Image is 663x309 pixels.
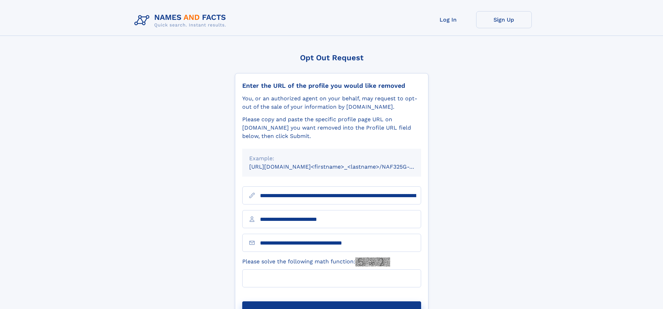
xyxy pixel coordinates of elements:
div: Please copy and paste the specific profile page URL on [DOMAIN_NAME] you want removed into the Pr... [242,115,421,140]
div: Example: [249,154,414,163]
a: Log In [420,11,476,28]
a: Sign Up [476,11,532,28]
img: Logo Names and Facts [132,11,232,30]
small: [URL][DOMAIN_NAME]<firstname>_<lastname>/NAF325G-xxxxxxxx [249,163,434,170]
div: Enter the URL of the profile you would like removed [242,82,421,90]
label: Please solve the following math function: [242,257,390,266]
div: Opt Out Request [235,53,428,62]
div: You, or an authorized agent on your behalf, may request to opt-out of the sale of your informatio... [242,94,421,111]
